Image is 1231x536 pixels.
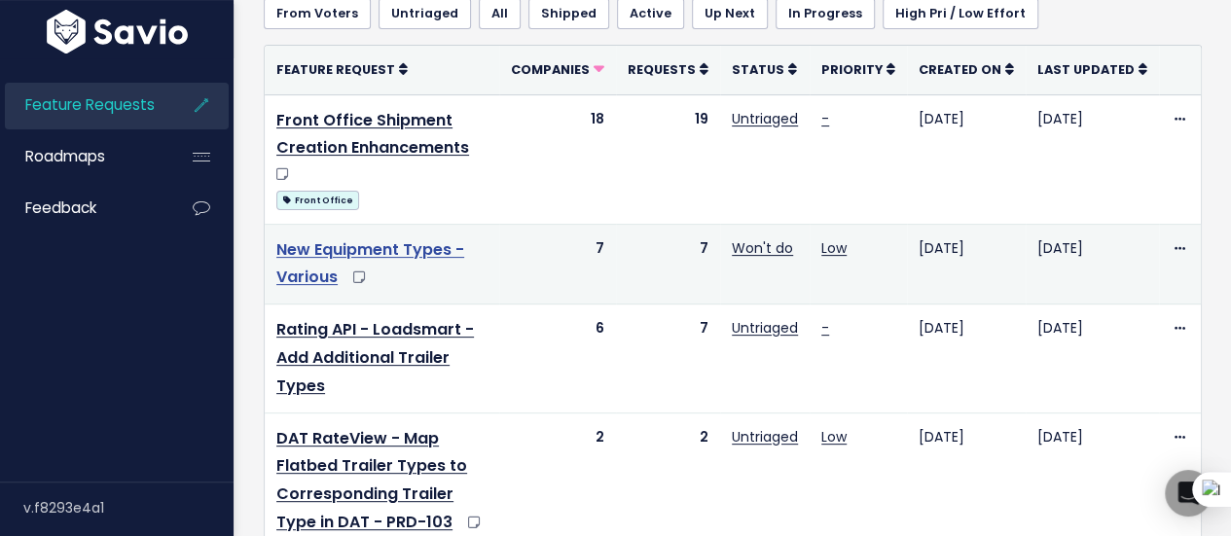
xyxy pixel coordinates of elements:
td: 7 [616,224,720,304]
span: Last Updated [1037,61,1135,78]
a: DAT RateView - Map Flatbed Trailer Types to Corresponding Trailer Type in DAT - PRD-103 [276,427,467,533]
a: New Equipment Types - Various [276,238,464,289]
td: 6 [499,304,616,412]
span: Feedback [25,197,96,218]
a: Front Office [276,187,359,211]
a: Feature Request [276,59,408,79]
td: 7 [499,224,616,304]
a: Priority [821,59,895,79]
a: Last Updated [1037,59,1147,79]
td: [DATE] [1026,94,1159,224]
a: Untriaged [732,318,798,338]
span: Roadmaps [25,146,105,166]
span: Status [732,61,784,78]
a: - [821,318,829,338]
td: [DATE] [1026,304,1159,412]
span: Front Office [276,191,359,210]
img: logo-white.9d6f32f41409.svg [42,10,193,54]
a: Companies [511,59,604,79]
a: Low [821,238,847,258]
span: Companies [511,61,590,78]
span: Requests [628,61,696,78]
span: Created On [919,61,1001,78]
a: Won't do [732,238,793,258]
a: Front Office Shipment Creation Enhancements [276,109,469,160]
td: 7 [616,304,720,412]
td: 19 [616,94,720,224]
span: Feature Requests [25,94,155,115]
td: [DATE] [907,304,1026,412]
a: Roadmaps [5,134,162,179]
td: [DATE] [907,94,1026,224]
span: Feature Request [276,61,395,78]
a: Feedback [5,186,162,231]
a: Created On [919,59,1014,79]
span: Priority [821,61,883,78]
a: Low [821,427,847,447]
a: Feature Requests [5,83,162,127]
div: Open Intercom Messenger [1165,470,1212,517]
a: Requests [628,59,708,79]
a: Untriaged [732,427,798,447]
td: [DATE] [907,224,1026,304]
a: Status [732,59,797,79]
td: 18 [499,94,616,224]
div: v.f8293e4a1 [23,482,234,533]
a: Rating API - Loadsmart - Add Additional Trailer Types [276,318,474,397]
a: Untriaged [732,109,798,128]
a: - [821,109,829,128]
td: [DATE] [1026,224,1159,304]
